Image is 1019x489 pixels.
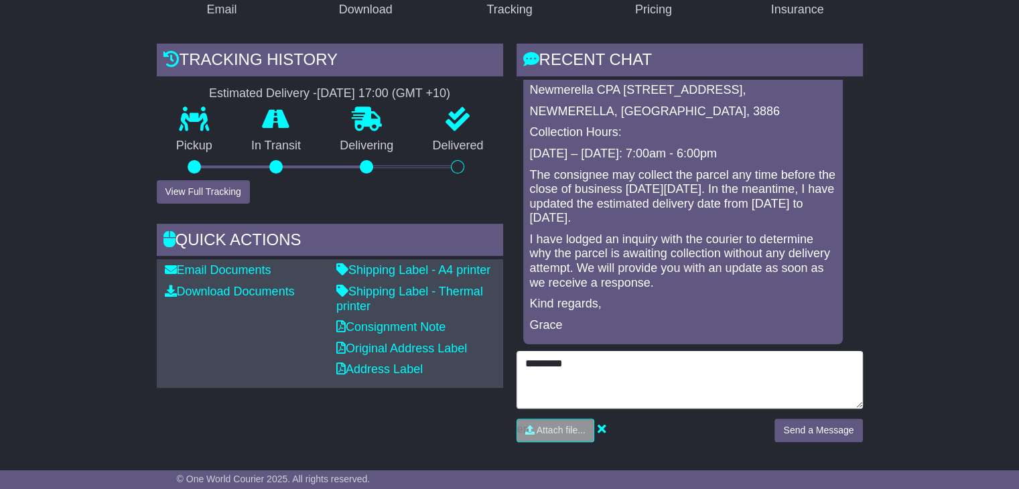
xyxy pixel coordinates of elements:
[165,285,295,298] a: Download Documents
[530,232,836,290] p: I have lodged an inquiry with the courier to determine why the parcel is awaiting collection with...
[336,285,483,313] a: Shipping Label - Thermal printer
[530,168,836,226] p: The consignee may collect the parcel any time before the close of business [DATE][DATE]. In the m...
[177,474,370,484] span: © One World Courier 2025. All rights reserved.
[206,1,236,19] div: Email
[157,224,503,260] div: Quick Actions
[336,263,490,277] a: Shipping Label - A4 printer
[320,139,413,153] p: Delivering
[339,1,393,19] div: Download
[517,44,863,80] div: RECENT CHAT
[530,104,836,119] p: NEWMERELLA, [GEOGRAPHIC_DATA], 3886
[232,139,320,153] p: In Transit
[157,139,232,153] p: Pickup
[336,342,467,355] a: Original Address Label
[530,297,836,311] p: Kind regards,
[530,147,836,161] p: [DATE] – [DATE]: 7:00am - 6:00pm
[774,419,862,442] button: Send a Message
[336,362,423,376] a: Address Label
[157,44,503,80] div: Tracking history
[530,83,836,98] p: Newmerella CPA [STREET_ADDRESS],
[771,1,824,19] div: Insurance
[486,1,532,19] div: Tracking
[157,86,503,101] div: Estimated Delivery -
[530,318,836,333] p: Grace
[317,86,450,101] div: [DATE] 17:00 (GMT +10)
[165,263,271,277] a: Email Documents
[635,1,672,19] div: Pricing
[157,180,250,204] button: View Full Tracking
[530,125,836,140] p: Collection Hours:
[413,139,502,153] p: Delivered
[336,320,446,334] a: Consignment Note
